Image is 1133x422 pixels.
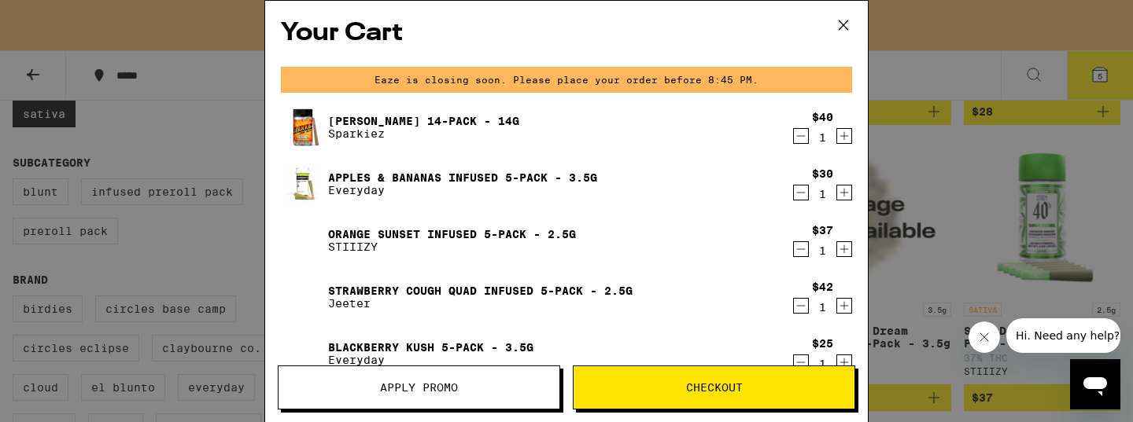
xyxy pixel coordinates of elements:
[328,115,519,127] a: [PERSON_NAME] 14-Pack - 14g
[281,162,325,206] img: Apples & Bananas Infused 5-Pack - 3.5g
[836,354,852,370] button: Increment
[281,218,325,262] img: Orange Sunset Infused 5-Pack - 2.5g
[812,244,833,257] div: 1
[793,354,809,370] button: Decrement
[836,241,852,257] button: Increment
[281,67,852,93] div: Eaze is closing soon. Please place your order before 8:45 PM.
[969,321,1000,353] iframe: Close message
[328,284,633,297] a: Strawberry Cough Quad Infused 5-Pack - 2.5g
[812,167,833,180] div: $30
[281,105,325,149] img: Jack 14-Pack - 14g
[573,365,855,409] button: Checkout
[812,111,833,123] div: $40
[793,298,809,314] button: Decrement
[836,128,852,144] button: Increment
[328,341,533,354] a: Blackberry Kush 5-Pack - 3.5g
[793,185,809,200] button: Decrement
[328,171,597,184] a: Apples & Bananas Infused 5-Pack - 3.5g
[278,365,560,409] button: Apply Promo
[1006,318,1120,353] iframe: Message from company
[328,228,576,240] a: Orange Sunset Infused 5-Pack - 2.5g
[793,241,809,257] button: Decrement
[328,127,519,140] p: Sparkiez
[328,297,633,310] p: Jeeter
[686,382,743,393] span: Checkout
[812,188,833,200] div: 1
[836,185,852,200] button: Increment
[328,184,597,196] p: Everyday
[836,298,852,314] button: Increment
[328,354,533,366] p: Everyday
[281,275,325,319] img: Strawberry Cough Quad Infused 5-Pack - 2.5g
[281,16,852,51] h2: Your Cart
[380,382,458,393] span: Apply Promo
[1070,359,1120,409] iframe: Button to launch messaging window
[812,358,833,370] div: 1
[793,128,809,144] button: Decrement
[328,240,576,253] p: STIIIZY
[812,131,833,144] div: 1
[812,337,833,350] div: $25
[812,301,833,314] div: 1
[812,224,833,237] div: $37
[281,332,325,376] img: Blackberry Kush 5-Pack - 3.5g
[812,281,833,293] div: $42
